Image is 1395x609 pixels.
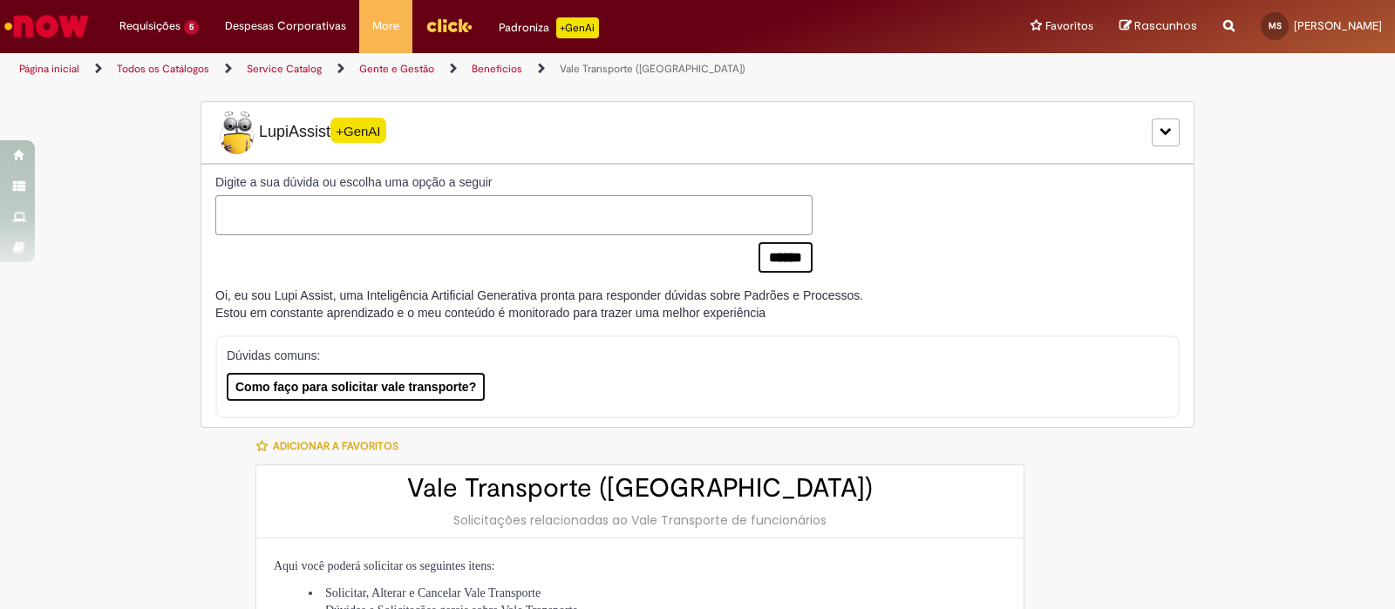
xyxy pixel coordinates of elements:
[273,439,398,453] span: Adicionar a Favoritos
[13,53,917,85] ul: Trilhas de página
[372,17,399,35] span: More
[1134,17,1197,34] span: Rascunhos
[425,12,473,38] img: click_logo_yellow_360x200.png
[560,62,745,76] a: Vale Transporte ([GEOGRAPHIC_DATA])
[274,559,495,572] span: Aqui você poderá solicitar os seguintes itens:
[215,111,259,154] img: Lupi
[119,17,180,35] span: Requisições
[1119,18,1197,35] a: Rascunhos
[274,511,1006,529] div: Solicitações relacionadas ao Vale Transporte de funcionários
[184,20,199,35] span: 5
[247,62,322,76] a: Service Catalog
[201,101,1194,164] div: LupiLupiAssist+GenAI
[215,173,813,191] label: Digite a sua dúvida ou escolha uma opção a seguir
[359,62,434,76] a: Gente e Gestão
[309,585,1006,602] li: Solicitar, Alterar e Cancelar Vale Transporte
[2,9,92,44] img: ServiceNow
[1294,18,1382,33] span: [PERSON_NAME]
[330,118,386,143] span: +GenAI
[1269,20,1282,31] span: MS
[215,111,386,154] span: LupiAssist
[556,17,599,38] p: +GenAi
[274,474,1006,503] h2: Vale Transporte ([GEOGRAPHIC_DATA])
[1045,17,1093,35] span: Favoritos
[215,287,863,321] div: Oi, eu sou Lupi Assist, uma Inteligência Artificial Generativa pronta para responder dúvidas sobr...
[472,62,522,76] a: Benefícios
[19,62,79,76] a: Página inicial
[255,428,408,464] button: Adicionar a Favoritos
[499,17,599,38] div: Padroniza
[117,62,209,76] a: Todos os Catálogos
[227,347,1150,364] p: Dúvidas comuns:
[227,373,485,401] button: Como faço para solicitar vale transporte?
[225,17,346,35] span: Despesas Corporativas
